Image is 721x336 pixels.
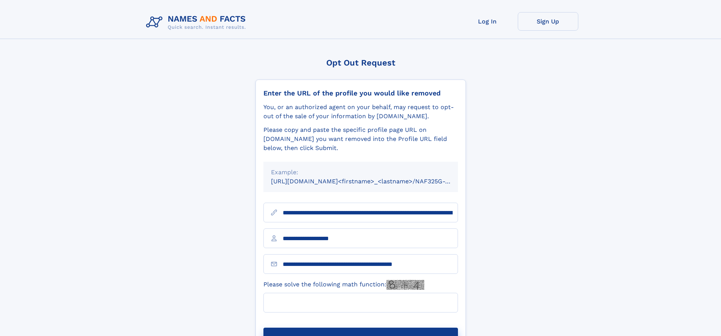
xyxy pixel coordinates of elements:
[143,12,252,33] img: Logo Names and Facts
[271,168,450,177] div: Example:
[457,12,518,31] a: Log In
[255,58,466,67] div: Opt Out Request
[271,178,472,185] small: [URL][DOMAIN_NAME]<firstname>_<lastname>/NAF325G-xxxxxxxx
[263,89,458,97] div: Enter the URL of the profile you would like removed
[263,125,458,153] div: Please copy and paste the specific profile page URL on [DOMAIN_NAME] you want removed into the Pr...
[263,103,458,121] div: You, or an authorized agent on your behalf, may request to opt-out of the sale of your informatio...
[518,12,578,31] a: Sign Up
[263,280,424,290] label: Please solve the following math function:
